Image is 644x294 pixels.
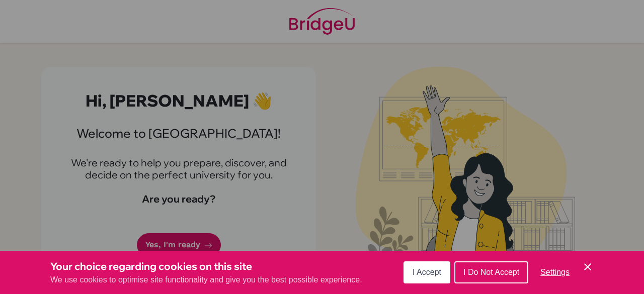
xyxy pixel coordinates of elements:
h3: Your choice regarding cookies on this site [50,259,362,274]
button: Settings [532,262,578,282]
span: I Do Not Accept [463,268,519,276]
button: I Do Not Accept [454,261,528,283]
button: I Accept [404,261,450,283]
p: We use cookies to optimise site functionality and give you the best possible experience. [50,274,362,286]
button: Save and close [582,261,594,273]
span: Settings [540,268,570,276]
span: I Accept [413,268,441,276]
